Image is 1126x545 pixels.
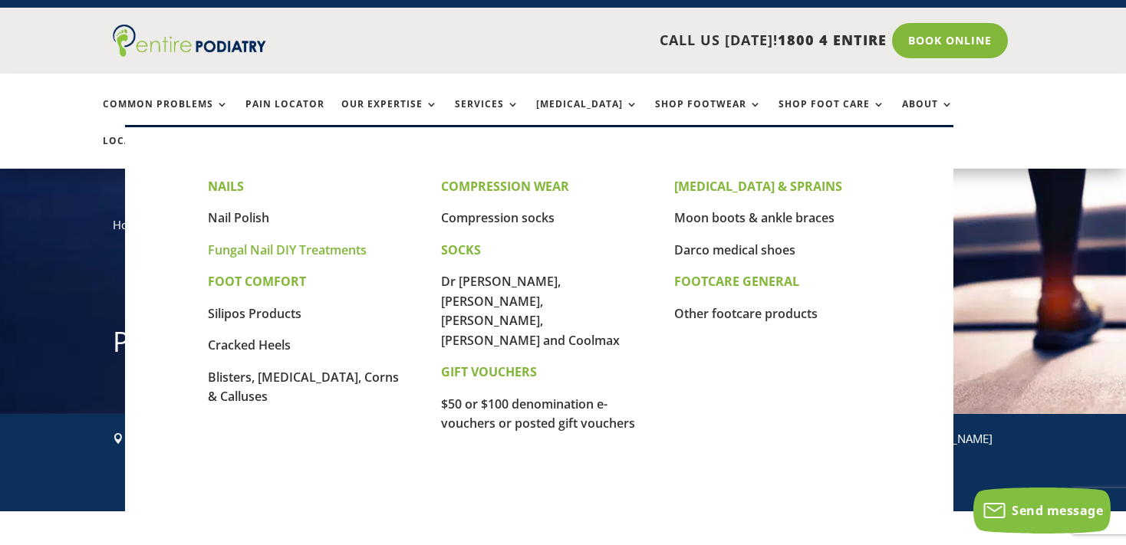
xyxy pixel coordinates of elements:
[208,337,291,353] a: Cracked Heels
[320,31,887,51] p: CALL US [DATE]!
[441,396,635,432] a: $50 or $100 denomination e-vouchers or posted gift vouchers
[113,44,266,60] a: Entire Podiatry
[674,241,795,258] a: Darco medical shoes
[1012,502,1103,519] span: Send message
[103,136,179,169] a: Locations
[113,323,1013,369] h1: Podiatrist [GEOGRAPHIC_DATA]
[441,178,569,195] span: COMPRESSION WEAR
[208,178,244,195] span: NAILS
[113,25,266,57] img: logo (1)
[455,99,519,132] a: Services
[208,273,306,290] span: FOOT COMFORT
[892,23,1008,58] a: Book Online
[441,241,481,258] span: SOCKS
[536,99,638,132] a: [MEDICAL_DATA]
[113,215,1013,246] nav: breadcrumb
[902,99,953,132] a: About
[778,31,887,49] span: 1800 4 ENTIRE
[441,273,620,349] a: Dr [PERSON_NAME], [PERSON_NAME], [PERSON_NAME], [PERSON_NAME] and Coolmax
[674,178,842,195] span: [MEDICAL_DATA] & SPRAINS
[441,363,537,380] span: GIFT VOUCHERS
[441,209,555,226] a: Compression socks
[208,241,367,258] a: Fungal Nail DIY Treatments
[208,369,399,405] a: Blisters, [MEDICAL_DATA], Corns & Calluses
[113,217,145,232] a: Home
[655,99,762,132] a: Shop Footwear
[113,433,123,444] span: 
[341,99,438,132] a: Our Expertise
[208,305,301,322] a: Silipos Products
[674,273,799,290] b: FOOTCARE GENERAL
[208,209,269,226] a: Nail Polish
[973,488,1111,534] button: Send message
[245,99,324,132] a: Pain Locator
[674,209,835,226] a: Moon boots & ankle braces
[779,99,885,132] a: Shop Foot Care
[674,305,818,322] a: Other footcare products
[103,99,229,132] a: Common Problems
